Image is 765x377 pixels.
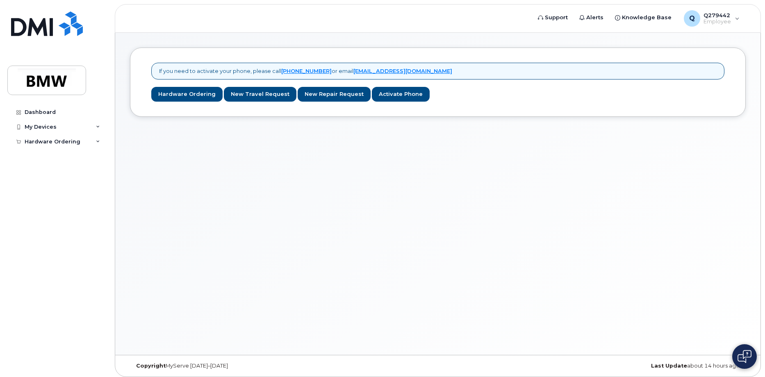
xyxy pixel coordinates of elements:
[130,363,335,369] div: MyServe [DATE]–[DATE]
[353,68,452,74] a: [EMAIL_ADDRESS][DOMAIN_NAME]
[224,87,296,102] a: New Travel Request
[738,350,751,363] img: Open chat
[159,67,452,75] p: If you need to activate your phone, please call or email
[281,68,332,74] a: [PHONE_NUMBER]
[151,87,223,102] a: Hardware Ordering
[651,363,687,369] strong: Last Update
[540,363,746,369] div: about 14 hours ago
[372,87,430,102] a: Activate Phone
[136,363,166,369] strong: Copyright
[298,87,371,102] a: New Repair Request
